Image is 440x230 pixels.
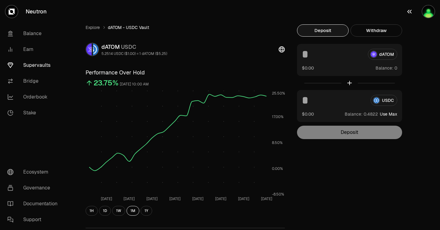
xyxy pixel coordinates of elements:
[2,57,66,73] a: Supervaults
[302,111,314,117] button: $0.00
[380,111,397,117] button: Use Max
[2,73,66,89] a: Bridge
[272,91,285,96] tspan: 25.50%
[120,81,149,88] div: [DATE] 10:00 AM
[86,24,100,31] a: Explore
[101,196,112,201] tspan: [DATE]
[123,196,135,201] tspan: [DATE]
[108,24,149,31] span: dATOM - USDC Vault
[146,196,158,201] tspan: [DATE]
[2,164,66,180] a: Ecosystem
[93,43,98,56] img: USDC Logo
[86,43,92,56] img: dATOM Logo
[86,206,98,216] button: 1H
[261,196,272,201] tspan: [DATE]
[2,212,66,228] a: Support
[272,114,284,119] tspan: 17.00%
[302,65,314,71] button: $0.00
[121,43,136,50] span: USDC
[101,43,167,51] div: dATOM
[345,111,362,117] span: Balance:
[94,78,119,88] div: 23.75%
[272,140,283,145] tspan: 8.50%
[86,24,285,31] nav: breadcrumb
[2,26,66,41] a: Balance
[238,196,249,201] tspan: [DATE]
[2,105,66,121] a: Stake
[99,206,111,216] button: 1D
[86,68,285,77] h3: Performance Over Hold
[192,196,204,201] tspan: [DATE]
[2,41,66,57] a: Earn
[2,180,66,196] a: Governance
[297,24,349,37] button: Deposit
[169,196,181,201] tspan: [DATE]
[215,196,226,201] tspan: [DATE]
[2,196,66,212] a: Documentation
[272,166,283,171] tspan: 0.00%
[272,192,284,197] tspan: -8.50%
[127,206,139,216] button: 1M
[2,89,66,105] a: Orderbook
[376,65,393,71] span: Balance:
[141,206,152,216] button: 1Y
[350,24,402,37] button: Withdraw
[101,51,167,56] div: 5.2514 USDC ($1.00) = 1 dATOM ($5.25)
[422,5,435,18] img: LFIRVEEE
[112,206,125,216] button: 1W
